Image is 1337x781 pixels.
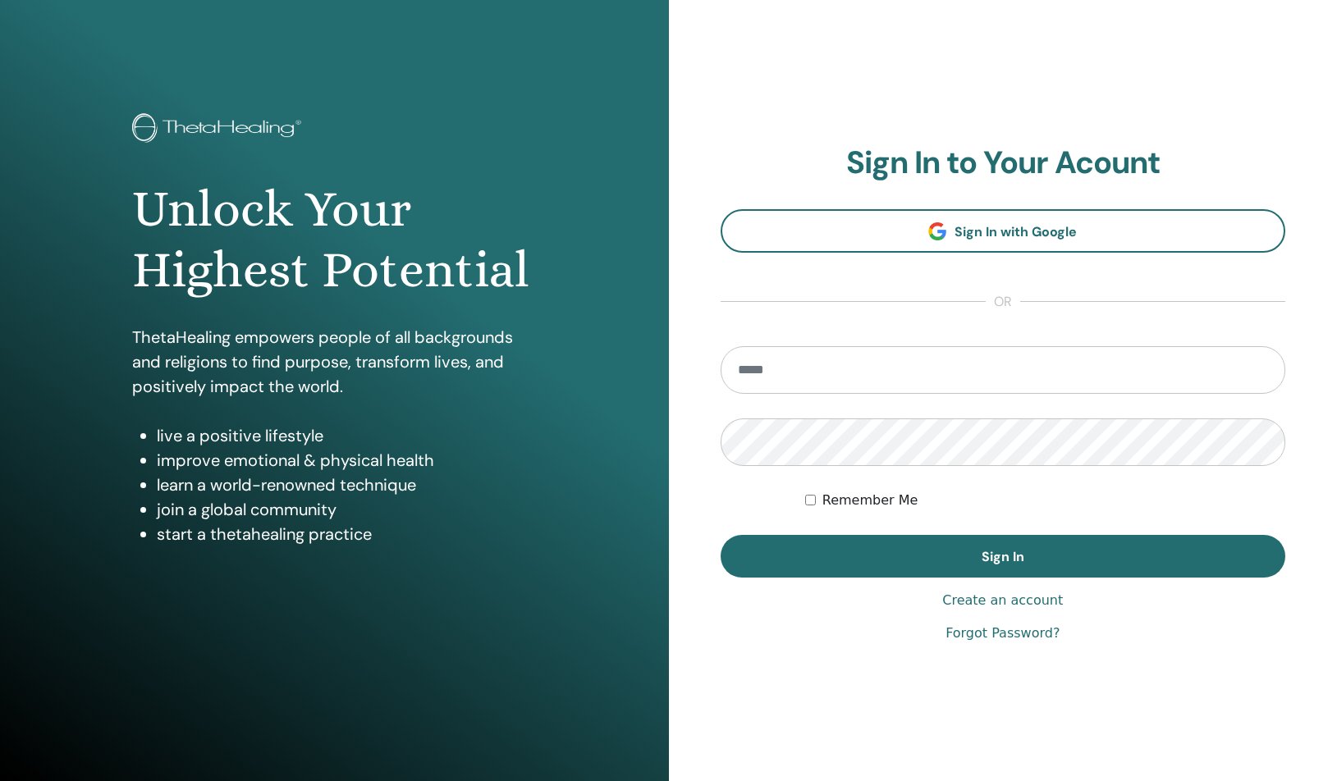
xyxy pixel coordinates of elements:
li: join a global community [157,497,537,522]
label: Remember Me [822,491,918,510]
span: Sign In with Google [955,223,1077,240]
p: ThetaHealing empowers people of all backgrounds and religions to find purpose, transform lives, a... [132,325,537,399]
li: improve emotional & physical health [157,448,537,473]
li: learn a world-renowned technique [157,473,537,497]
a: Sign In with Google [721,209,1286,253]
li: live a positive lifestyle [157,423,537,448]
h1: Unlock Your Highest Potential [132,179,537,301]
h2: Sign In to Your Acount [721,144,1286,182]
li: start a thetahealing practice [157,522,537,546]
a: Create an account [942,591,1063,610]
div: Keep me authenticated indefinitely or until I manually logout [805,491,1285,510]
span: Sign In [982,548,1024,565]
a: Forgot Password? [946,623,1060,643]
span: or [986,292,1020,312]
button: Sign In [721,535,1286,578]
